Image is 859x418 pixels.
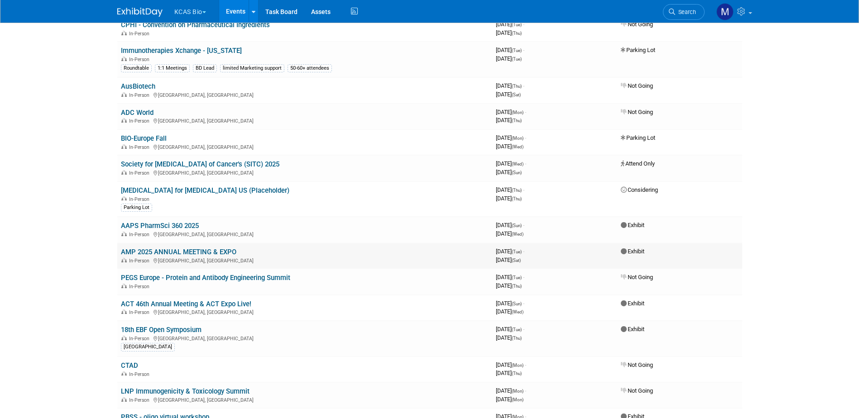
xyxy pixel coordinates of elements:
div: [GEOGRAPHIC_DATA] [121,343,175,351]
a: 18th EBF Open Symposium [121,326,202,334]
span: In-Person [129,57,152,62]
span: [DATE] [496,256,521,263]
span: (Sat) [512,258,521,263]
span: (Sat) [512,92,521,97]
span: - [523,47,524,53]
a: LNP Immunogenicity & Toxicology Summit [121,387,250,395]
span: (Tue) [512,57,522,62]
span: (Thu) [512,371,522,376]
span: [DATE] [496,300,524,307]
span: Not Going [621,82,653,89]
span: (Wed) [512,309,523,314]
span: [DATE] [496,230,523,237]
div: [GEOGRAPHIC_DATA], [GEOGRAPHIC_DATA] [121,230,489,237]
span: (Thu) [512,284,522,289]
span: [DATE] [496,160,526,167]
span: Parking Lot [621,47,655,53]
span: Parking Lot [621,134,655,141]
span: - [523,186,524,193]
div: [GEOGRAPHIC_DATA], [GEOGRAPHIC_DATA] [121,169,489,176]
div: [GEOGRAPHIC_DATA], [GEOGRAPHIC_DATA] [121,308,489,315]
span: Exhibit [621,248,644,255]
span: [DATE] [496,91,521,98]
a: ACT 46th Annual Meeting & ACT Expo Live! [121,300,251,308]
span: [DATE] [496,55,522,62]
span: [DATE] [496,282,522,289]
span: (Thu) [512,31,522,36]
span: (Thu) [512,188,522,193]
div: [GEOGRAPHIC_DATA], [GEOGRAPHIC_DATA] [121,117,489,124]
img: In-Person Event [121,31,127,35]
span: Exhibit [621,326,644,332]
span: [DATE] [496,134,526,141]
span: Considering [621,186,658,193]
span: In-Person [129,196,152,202]
span: Exhibit [621,300,644,307]
span: - [525,361,526,368]
img: Marvin Lewis [716,3,734,20]
span: [DATE] [496,387,526,394]
img: In-Person Event [121,258,127,262]
span: [DATE] [496,370,522,376]
span: (Tue) [512,249,522,254]
span: (Tue) [512,275,522,280]
img: In-Person Event [121,371,127,376]
span: [DATE] [496,274,524,280]
span: In-Person [129,309,152,315]
span: (Tue) [512,327,522,332]
div: Roundtable [121,64,152,72]
img: In-Person Event [121,57,127,61]
span: [DATE] [496,47,524,53]
span: [DATE] [496,169,522,176]
div: Parking Lot [121,204,152,212]
span: [DATE] [496,334,522,341]
div: [GEOGRAPHIC_DATA], [GEOGRAPHIC_DATA] [121,256,489,264]
img: In-Person Event [121,196,127,201]
span: - [523,326,524,332]
div: [GEOGRAPHIC_DATA], [GEOGRAPHIC_DATA] [121,334,489,342]
span: Search [675,9,696,15]
div: BD Lead [193,64,217,72]
span: (Mon) [512,397,523,402]
div: [GEOGRAPHIC_DATA], [GEOGRAPHIC_DATA] [121,143,489,150]
span: - [523,222,524,228]
span: Exhibit [621,222,644,228]
span: [DATE] [496,248,524,255]
span: - [523,300,524,307]
span: (Thu) [512,118,522,123]
span: In-Person [129,232,152,237]
span: [DATE] [496,308,523,315]
span: In-Person [129,284,152,290]
a: PEGS Europe - Protein and Antibody Engineering Summit [121,274,290,282]
div: limited Marketing support [220,64,284,72]
img: In-Person Event [121,118,127,123]
a: Society for [MEDICAL_DATA] of Cancer’s (SITC) 2025 [121,160,279,168]
span: (Tue) [512,48,522,53]
span: In-Person [129,31,152,37]
span: (Thu) [512,84,522,89]
a: CPHI - Convention on Pharmaceutical Ingredients [121,21,270,29]
span: - [523,274,524,280]
img: In-Person Event [121,336,127,340]
span: In-Person [129,258,152,264]
img: ExhibitDay [117,8,163,17]
span: (Thu) [512,196,522,201]
span: In-Person [129,397,152,403]
img: In-Person Event [121,309,127,314]
div: 50-60+ attendees [288,64,332,72]
img: In-Person Event [121,232,127,236]
a: AAPS PharmSci 360 2025 [121,222,199,230]
a: ADC World [121,109,154,117]
span: [DATE] [496,396,523,403]
span: [DATE] [496,361,526,368]
img: In-Person Event [121,170,127,175]
a: AusBiotech [121,82,155,90]
span: (Mon) [512,363,523,368]
span: Not Going [621,274,653,280]
span: (Sun) [512,223,522,228]
span: [DATE] [496,195,522,202]
span: In-Person [129,336,152,342]
img: In-Person Event [121,144,127,149]
a: Search [663,4,705,20]
span: - [525,160,526,167]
